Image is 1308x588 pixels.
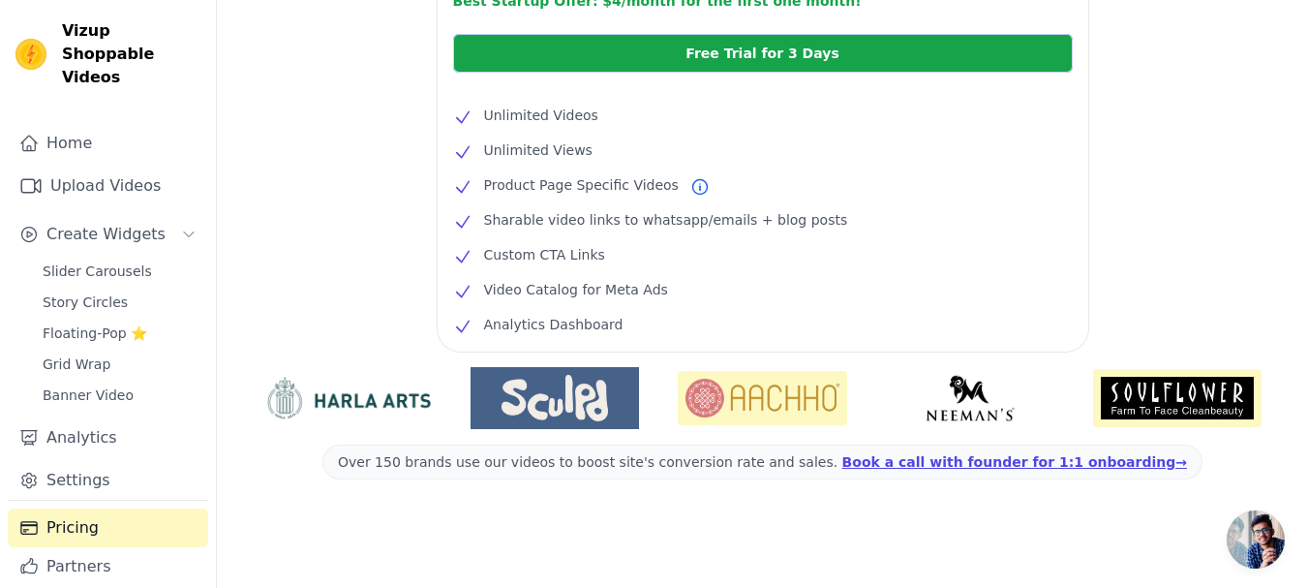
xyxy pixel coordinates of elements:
[31,382,208,409] a: Banner Video
[8,461,208,500] a: Settings
[484,313,624,336] span: Analytics Dashboard
[8,167,208,205] a: Upload Videos
[8,418,208,457] a: Analytics
[678,371,846,425] img: Aachho
[31,320,208,347] a: Floating-Pop ⭐
[43,324,147,343] span: Floating-Pop ⭐
[1227,511,1285,569] a: Open chat
[43,386,134,405] span: Banner Video
[886,375,1054,421] img: Neeman's
[484,139,593,162] span: Unlimited Views
[484,208,848,232] span: Sharable video links to whatsapp/emails + blog posts
[43,262,152,281] span: Slider Carousels
[471,375,639,421] img: Sculpd US
[46,223,166,246] span: Create Widgets
[453,243,1073,266] li: Custom CTA Links
[453,34,1073,73] a: Free Trial for 3 Days
[8,215,208,254] button: Create Widgets
[31,258,208,285] a: Slider Carousels
[8,547,208,586] a: Partners
[15,39,46,70] img: Vizup
[1093,369,1262,427] img: Soulflower
[484,173,679,197] span: Product Page Specific Videos
[43,355,110,374] span: Grid Wrap
[31,289,208,316] a: Story Circles
[43,293,128,312] span: Story Circles
[484,104,598,127] span: Unlimited Videos
[842,454,1187,470] a: Book a call with founder for 1:1 onboarding
[8,124,208,163] a: Home
[31,351,208,378] a: Grid Wrap
[8,509,208,547] a: Pricing
[263,376,432,420] img: HarlaArts
[62,19,200,89] span: Vizup Shoppable Videos
[453,278,1073,301] li: Video Catalog for Meta Ads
